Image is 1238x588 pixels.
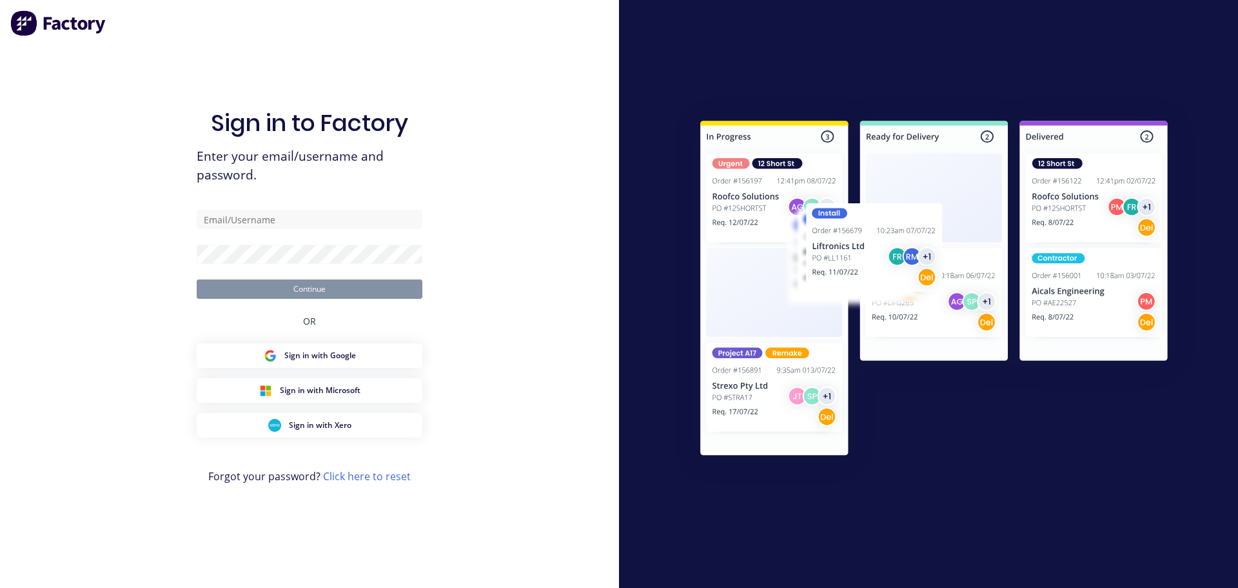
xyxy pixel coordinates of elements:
[208,469,411,484] span: Forgot your password?
[672,95,1196,486] img: Sign in
[197,147,422,185] span: Enter your email/username and password.
[264,349,277,362] img: Google Sign in
[303,299,316,343] div: OR
[268,419,281,432] img: Xero Sign in
[211,109,408,137] h1: Sign in to Factory
[10,10,107,36] img: Factory
[323,469,411,483] a: Click here to reset
[197,279,422,299] button: Continue
[197,343,422,368] button: Google Sign inSign in with Google
[280,385,360,396] span: Sign in with Microsoft
[197,413,422,438] button: Xero Sign inSign in with Xero
[197,210,422,229] input: Email/Username
[284,350,356,361] span: Sign in with Google
[197,378,422,403] button: Microsoft Sign inSign in with Microsoft
[259,384,272,397] img: Microsoft Sign in
[289,420,351,431] span: Sign in with Xero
